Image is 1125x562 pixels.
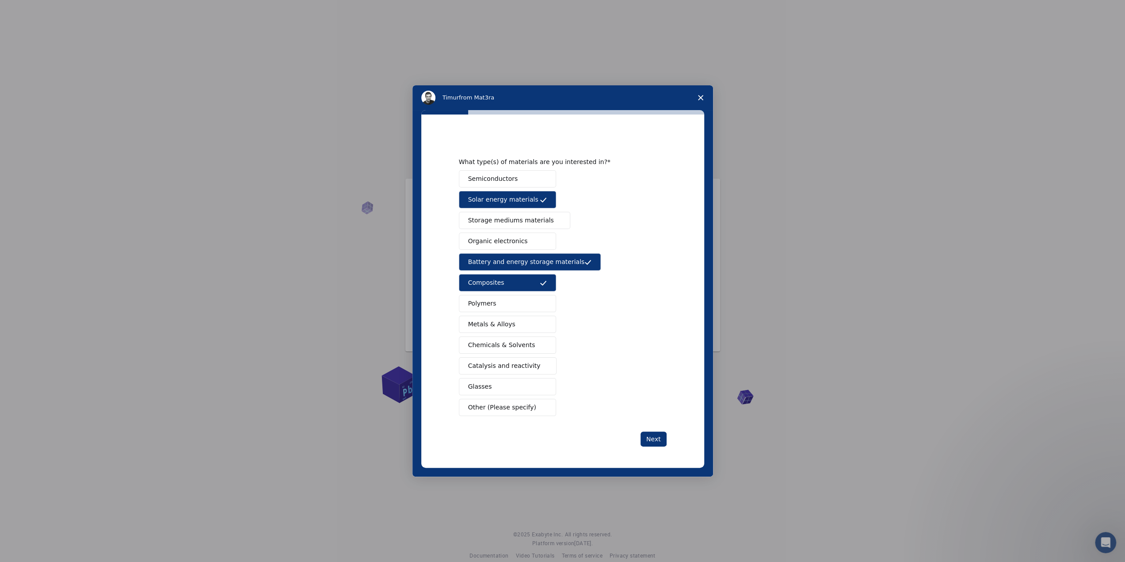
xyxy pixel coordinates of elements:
span: Solar energy materials [468,195,538,204]
span: Catalysis and reactivity [468,361,541,371]
span: Support [18,6,50,14]
button: Chemicals & Solvents [459,336,556,354]
button: Storage mediums materials [459,212,570,229]
button: Semiconductors [459,170,556,187]
span: Metals & Alloys [468,320,515,329]
button: Battery and energy storage materials [459,253,601,271]
button: Composites [459,274,556,291]
span: Timur [442,94,459,101]
button: Metals & Alloys [459,316,556,333]
span: Polymers [468,299,496,308]
button: Other (Please specify) [459,399,556,416]
span: Battery and energy storage materials [468,257,585,267]
button: Solar energy materials [459,191,556,208]
button: Catalysis and reactivity [459,357,557,375]
span: Semiconductors [468,174,518,184]
button: Next [641,432,667,447]
button: Organic electronics [459,233,556,250]
span: Organic electronics [468,237,528,246]
button: Glasses [459,378,556,395]
span: Close survey [688,85,713,110]
span: Chemicals & Solvents [468,340,535,350]
span: Storage mediums materials [468,216,554,225]
button: Polymers [459,295,556,312]
span: Composites [468,278,504,287]
span: Other (Please specify) [468,403,536,412]
span: Glasses [468,382,492,391]
img: Profile image for Timur [421,91,435,105]
span: from Mat3ra [459,94,494,101]
div: What type(s) of materials are you interested in? [459,158,653,166]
